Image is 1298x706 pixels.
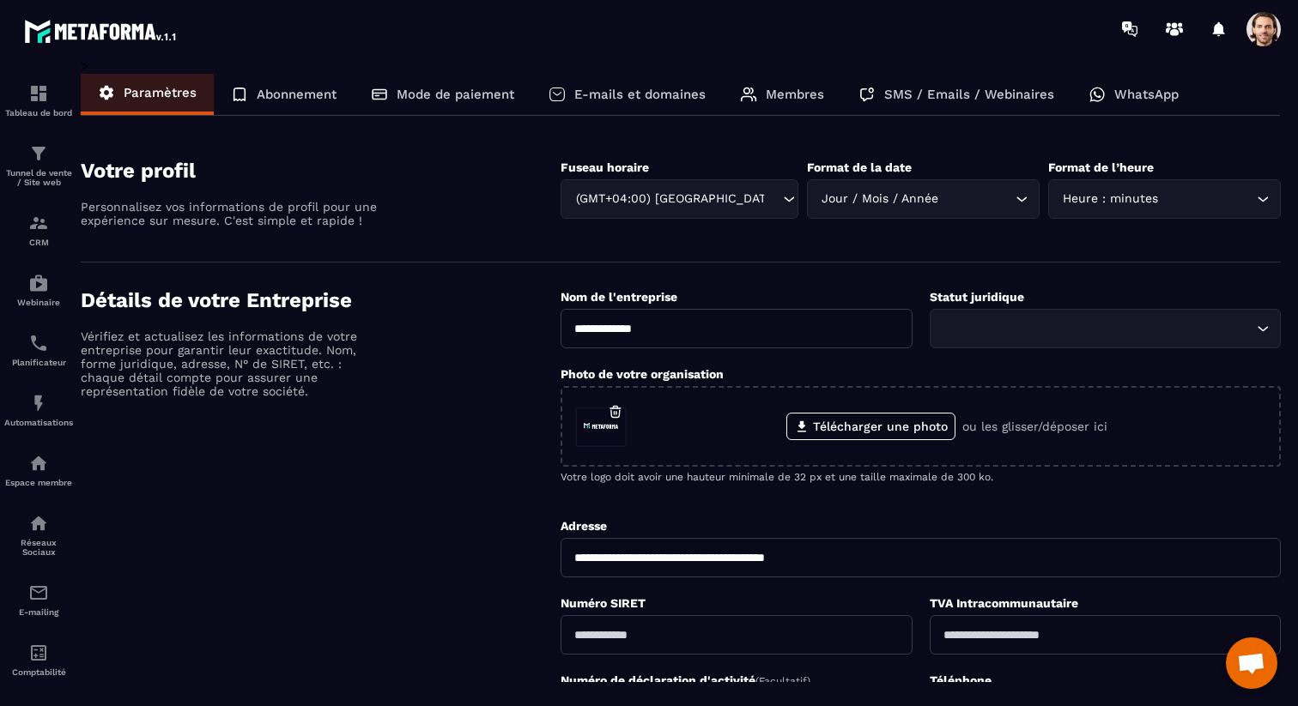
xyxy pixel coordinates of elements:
span: (GMT+04:00) [GEOGRAPHIC_DATA] [572,190,766,208]
div: Search for option [930,309,1281,348]
p: WhatsApp [1114,87,1179,102]
div: Search for option [561,179,798,219]
p: SMS / Emails / Webinaires [884,87,1054,102]
img: scheduler [28,333,49,353]
label: Numéro SIRET [561,596,646,610]
label: Téléphone [930,673,992,687]
label: Télécharger une photo [786,413,955,440]
input: Search for option [943,190,1011,208]
span: (Facultatif) [755,675,810,687]
label: Nom de l'entreprise [561,290,677,304]
p: Paramètres [124,85,197,100]
p: Tunnel de vente / Site web [4,168,73,187]
img: formation [28,83,49,104]
a: automationsautomationsWebinaire [4,260,73,320]
p: Membres [766,87,824,102]
p: Comptabilité [4,667,73,677]
img: accountant [28,643,49,663]
p: Webinaire [4,298,73,307]
p: Réseaux Sociaux [4,538,73,557]
img: formation [28,143,49,164]
p: E-mailing [4,607,73,617]
img: logo [24,15,179,46]
p: Mode de paiement [397,87,514,102]
img: automations [28,273,49,293]
label: Fuseau horaire [561,160,649,174]
h4: Détails de votre Entreprise [81,288,561,312]
p: Vérifiez et actualisez les informations de votre entreprise pour garantir leur exactitude. Nom, f... [81,329,381,398]
label: Format de la date [807,160,912,174]
div: Search for option [807,179,1040,219]
p: Votre logo doit avoir une hauteur minimale de 32 px et une taille maximale de 300 ko. [561,471,1281,483]
label: Photo de votre organisation [561,367,724,381]
p: Abonnement [257,87,337,102]
img: formation [28,213,49,233]
img: automations [28,393,49,413]
a: schedulerschedulerPlanificateur [4,320,73,380]
a: formationformationTunnel de vente / Site web [4,130,73,200]
a: Ouvrir le chat [1226,637,1277,689]
label: Numéro de déclaration d'activité [561,673,810,687]
p: Planificateur [4,358,73,367]
p: ou les glisser/déposer ici [962,419,1107,433]
label: Statut juridique [930,290,1024,304]
p: E-mails et domaines [574,87,706,102]
div: Search for option [1048,179,1281,219]
input: Search for option [941,319,1253,338]
input: Search for option [766,190,779,208]
a: emailemailE-mailing [4,570,73,630]
a: formationformationTableau de bord [4,70,73,130]
a: formationformationCRM [4,200,73,260]
a: social-networksocial-networkRéseaux Sociaux [4,500,73,570]
a: automationsautomationsAutomatisations [4,380,73,440]
label: Adresse [561,519,607,533]
p: Espace membre [4,478,73,487]
p: Automatisations [4,418,73,427]
label: TVA Intracommunautaire [930,596,1078,610]
span: Jour / Mois / Année [818,190,943,208]
a: automationsautomationsEspace membre [4,440,73,500]
input: Search for option [1162,190,1253,208]
label: Format de l’heure [1048,160,1154,174]
p: Tableau de bord [4,108,73,118]
img: social-network [28,513,49,534]
p: CRM [4,238,73,247]
a: accountantaccountantComptabilité [4,630,73,690]
p: Personnalisez vos informations de profil pour une expérience sur mesure. C'est simple et rapide ! [81,200,381,227]
img: automations [28,453,49,474]
span: Heure : minutes [1059,190,1162,208]
h4: Votre profil [81,159,561,183]
img: email [28,582,49,603]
